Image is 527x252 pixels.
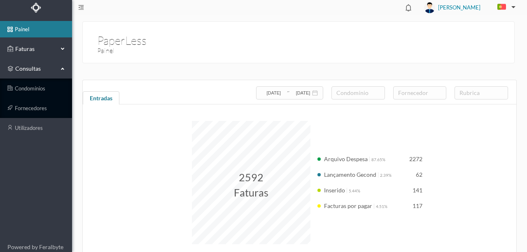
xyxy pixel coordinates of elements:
[15,65,56,73] span: consultas
[371,157,385,162] span: 87.65%
[261,88,286,97] input: Data inicial
[324,171,376,178] span: Lançamento Gecond
[349,188,360,193] span: 5.44%
[13,45,58,53] span: Faturas
[380,173,392,178] span: 2.39%
[290,88,315,97] input: Data final
[424,2,435,13] img: user_titan3.af2715ee.jpg
[376,204,387,209] span: 4.51%
[31,2,41,13] img: Logo
[416,171,422,178] span: 62
[398,89,438,97] div: fornecedor
[403,2,414,13] i: icon: bell
[324,155,368,162] span: Arquivo Despesa
[324,187,345,194] span: Inserido
[234,171,268,199] span: 2592 Faturas
[78,5,84,10] i: icon: menu-fold
[324,202,372,209] span: Facturas por pagar
[491,1,519,14] button: PT
[413,187,422,194] span: 141
[97,32,147,35] h1: PaperLess
[312,90,318,96] i: icon: calendar
[83,91,119,108] div: Entradas
[413,202,422,209] span: 117
[97,46,303,56] h3: Painel
[409,155,422,162] span: 2272
[336,89,376,97] div: condomínio
[459,89,499,97] div: rubrica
